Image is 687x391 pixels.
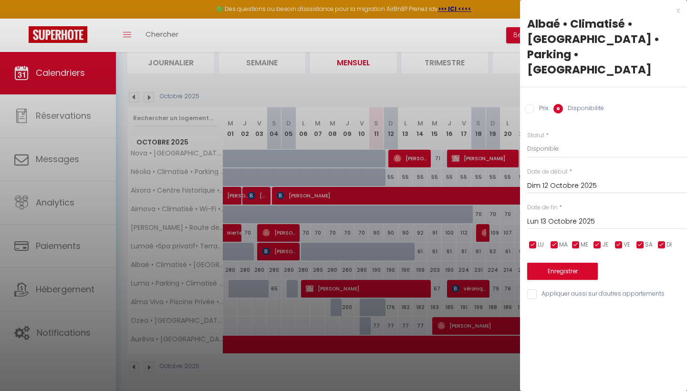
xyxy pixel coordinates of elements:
[527,131,544,140] label: Statut
[527,167,568,176] label: Date de début
[602,240,608,249] span: JE
[538,240,544,249] span: LU
[559,240,568,249] span: MA
[666,240,672,249] span: DI
[581,240,588,249] span: ME
[527,263,598,280] button: Enregistrer
[624,240,630,249] span: VE
[520,5,680,16] div: x
[534,104,549,114] label: Prix
[563,104,604,114] label: Disponibilité
[645,240,653,249] span: SA
[527,16,680,77] div: Albaé • Climatisé • [GEOGRAPHIC_DATA] • Parking • [GEOGRAPHIC_DATA]
[527,203,558,212] label: Date de fin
